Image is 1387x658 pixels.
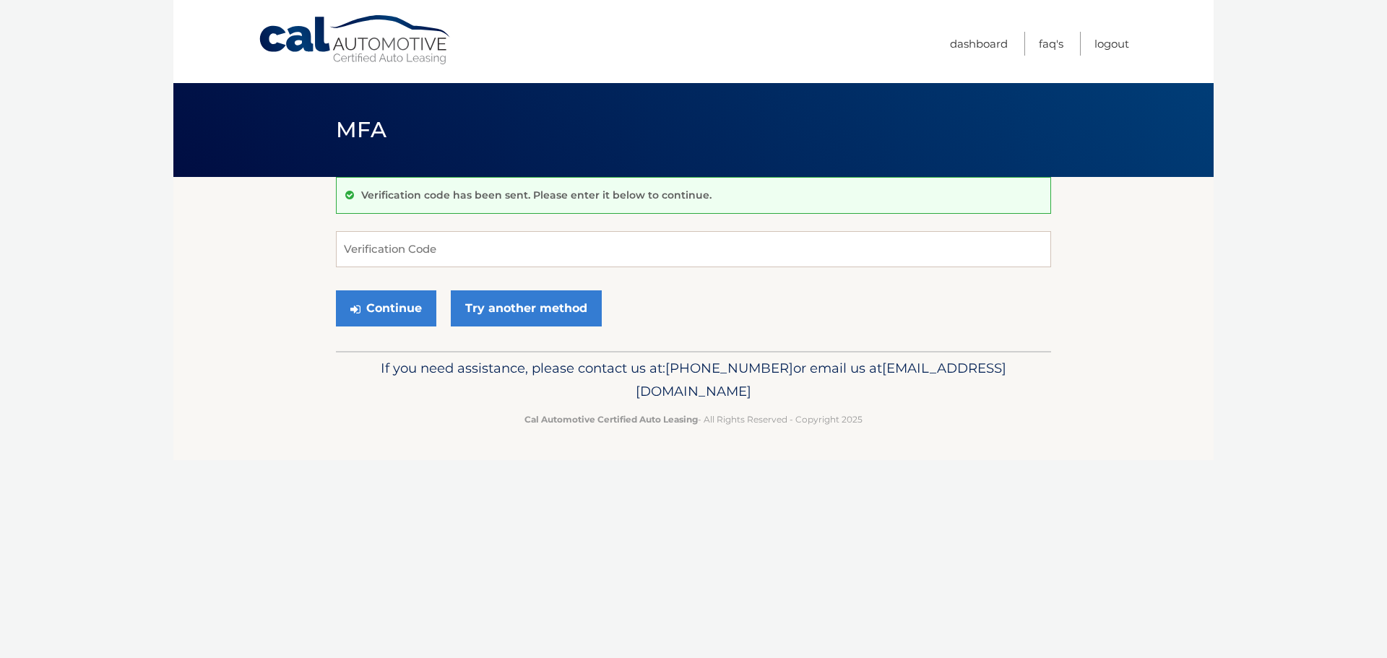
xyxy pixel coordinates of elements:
p: - All Rights Reserved - Copyright 2025 [345,412,1042,427]
p: If you need assistance, please contact us at: or email us at [345,357,1042,403]
a: Dashboard [950,32,1008,56]
a: Cal Automotive [258,14,453,66]
button: Continue [336,290,436,326]
span: [PHONE_NUMBER] [665,360,793,376]
a: Logout [1094,32,1129,56]
a: Try another method [451,290,602,326]
a: FAQ's [1039,32,1063,56]
span: [EMAIL_ADDRESS][DOMAIN_NAME] [636,360,1006,399]
input: Verification Code [336,231,1051,267]
p: Verification code has been sent. Please enter it below to continue. [361,189,712,202]
span: MFA [336,116,386,143]
strong: Cal Automotive Certified Auto Leasing [524,414,698,425]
